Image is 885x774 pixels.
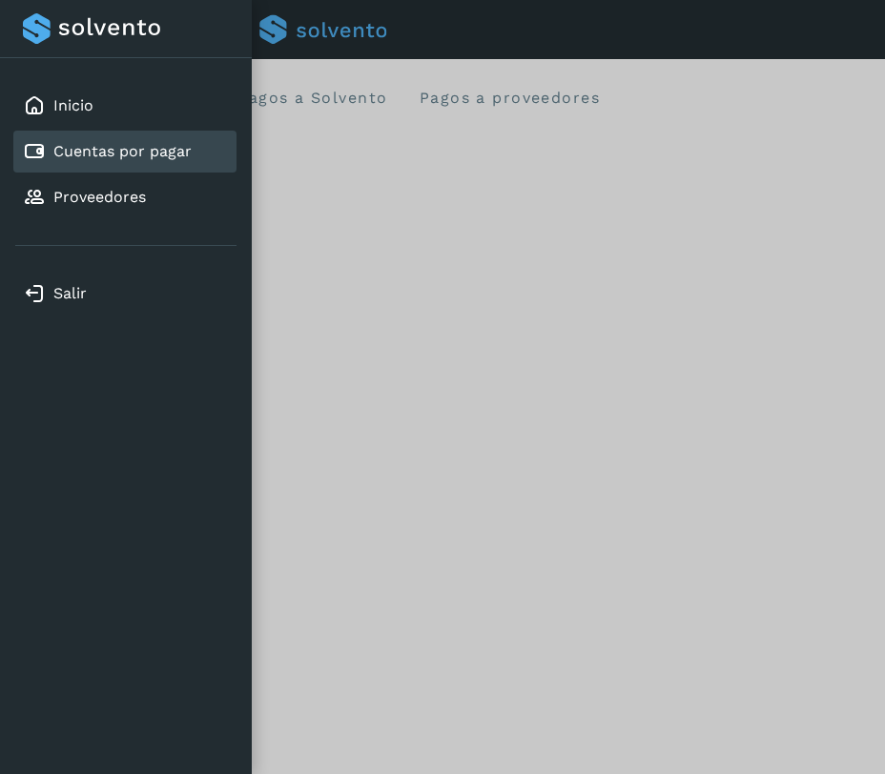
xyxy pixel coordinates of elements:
div: Proveedores [13,176,237,218]
a: Proveedores [53,188,146,206]
div: Cuentas por pagar [13,131,237,173]
a: Cuentas por pagar [53,142,192,160]
a: Inicio [53,96,93,114]
div: Salir [13,273,237,315]
a: Salir [53,284,87,302]
div: Inicio [13,85,237,127]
